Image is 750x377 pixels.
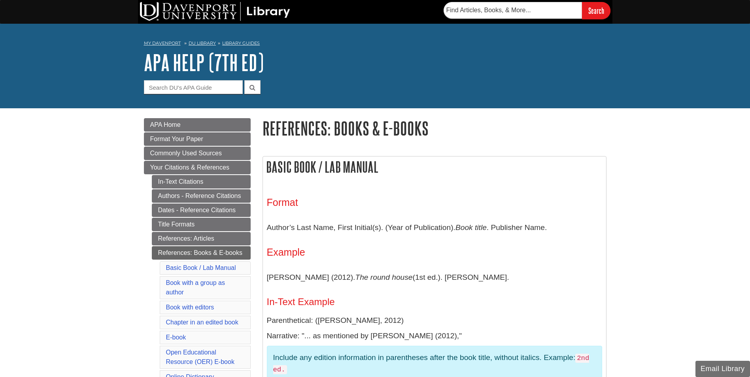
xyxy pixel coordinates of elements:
[150,150,222,156] span: Commonly Used Sources
[355,273,412,281] i: The round house
[144,161,251,174] a: Your Citations & References
[582,2,610,19] input: Search
[152,246,251,260] a: References: Books & E-books
[150,164,229,171] span: Your Citations & References
[267,247,602,258] h3: Example
[263,156,606,177] h2: Basic Book / Lab Manual
[273,354,589,374] code: 2nd ed.
[144,38,606,51] nav: breadcrumb
[695,361,750,377] button: Email Library
[263,118,606,138] h1: References: Books & E-books
[140,2,290,21] img: DU Library
[150,136,203,142] span: Format Your Paper
[166,279,225,296] a: Book with a group as author
[166,319,238,326] a: Chapter in an edited book
[267,330,602,342] p: Narrative: "... as mentioned by [PERSON_NAME] (2012),"
[273,352,596,375] p: Include any edition information in parentheses after the book title, without italics. Example:
[152,232,251,245] a: References: Articles
[444,2,582,19] input: Find Articles, Books, & More...
[152,218,251,231] a: Title Formats
[267,197,602,208] h3: Format
[267,216,602,239] p: Author’s Last Name, First Initial(s). (Year of Publication). . Publisher Name.
[166,334,186,341] a: E-book
[144,40,181,47] a: My Davenport
[144,118,251,132] a: APA Home
[150,121,181,128] span: APA Home
[267,315,602,326] p: Parenthetical: ([PERSON_NAME], 2012)
[152,189,251,203] a: Authors - Reference Citations
[166,264,236,271] a: Basic Book / Lab Manual
[144,147,251,160] a: Commonly Used Sources
[166,349,234,365] a: Open Educational Resource (OER) E-book
[267,266,602,289] p: [PERSON_NAME] (2012). (1st ed.). [PERSON_NAME].
[222,40,260,46] a: Library Guides
[455,223,487,232] i: Book title
[144,50,264,75] a: APA Help (7th Ed)
[152,175,251,188] a: In-Text Citations
[189,40,216,46] a: DU Library
[267,297,602,307] h4: In-Text Example
[144,80,243,94] input: Search DU's APA Guide
[144,132,251,146] a: Format Your Paper
[444,2,610,19] form: Searches DU Library's articles, books, and more
[152,204,251,217] a: Dates - Reference Citations
[166,304,214,311] a: Book with editors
